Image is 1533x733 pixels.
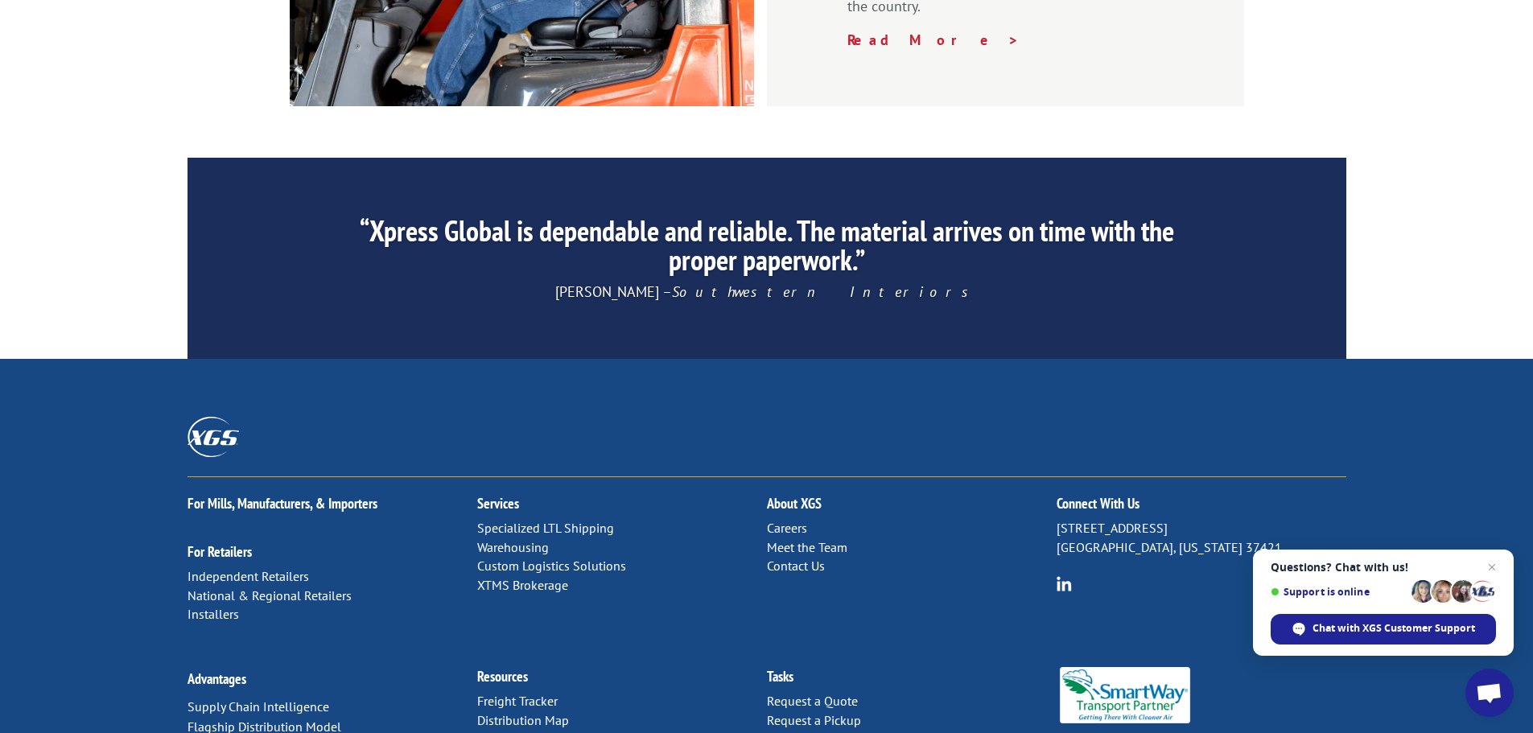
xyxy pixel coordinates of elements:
a: Careers [767,520,807,536]
a: Advantages [188,669,246,688]
span: Questions? Chat with us! [1271,561,1496,574]
a: Services [477,494,519,513]
h2: Tasks [767,669,1057,692]
em: Southwestern Interiors [672,282,978,301]
img: XGS_Logos_ALL_2024_All_White [188,417,239,456]
a: For Retailers [188,542,252,561]
div: Chat with XGS Customer Support [1271,614,1496,644]
a: Contact Us [767,558,825,574]
a: Independent Retailers [188,568,309,584]
span: Support is online [1271,586,1406,598]
a: For Mills, Manufacturers, & Importers [188,494,377,513]
a: Installers [188,606,239,622]
div: Open chat [1465,669,1514,717]
a: Request a Pickup [767,712,861,728]
p: [STREET_ADDRESS] [GEOGRAPHIC_DATA], [US_STATE] 37421 [1057,519,1346,558]
a: Supply Chain Intelligence [188,698,329,714]
a: Resources [477,667,528,686]
a: Custom Logistics Solutions [477,558,626,574]
a: XTMS Brokerage [477,577,568,593]
span: Close chat [1482,558,1502,577]
h2: Connect With Us [1057,496,1346,519]
a: National & Regional Retailers [188,587,352,603]
a: Meet the Team [767,539,847,555]
a: Distribution Map [477,712,569,728]
span: Chat with XGS Customer Support [1313,621,1475,636]
a: Warehousing [477,539,549,555]
img: Smartway_Logo [1057,667,1194,723]
a: Freight Tracker [477,693,558,709]
h2: “Xpress Global is dependable and reliable. The material arrives on time with the proper paperwork.” [338,216,1194,282]
a: Request a Quote [767,693,858,709]
a: About XGS [767,494,822,513]
img: group-6 [1057,576,1072,591]
p: [PERSON_NAME] – [338,282,1194,302]
a: Read More > [847,31,1020,49]
a: Specialized LTL Shipping [477,520,614,536]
